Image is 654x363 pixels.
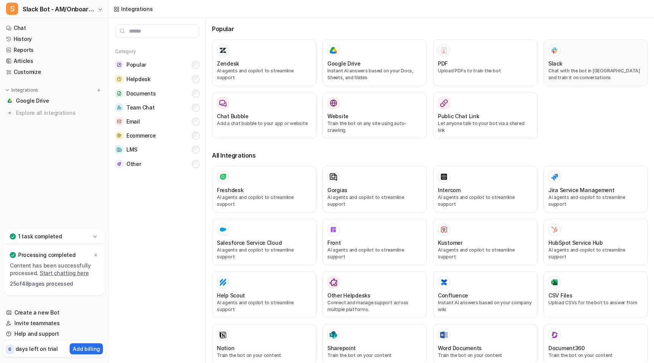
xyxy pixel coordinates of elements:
h3: Notion [217,344,234,352]
button: Other HelpdesksOther HelpdesksConnect and manage support across multiple platforms. [322,271,427,318]
span: Documents [126,90,156,97]
p: Upload PDFs to train the bot [438,67,533,74]
span: Explore all integrations [16,107,103,119]
img: CSV Files [551,279,558,286]
p: 1 task completed [18,233,62,240]
h3: Front [327,239,341,247]
p: Train the bot on your content [548,352,643,359]
button: FrontFrontAI agents and copilot to streamline support [322,219,427,265]
button: CSV FilesCSV FilesUpload CSVs for the bot to answer from [543,271,648,318]
img: Kustomer [440,226,448,233]
h3: Public Chat Link [438,112,480,120]
button: Integrations [3,86,40,94]
img: Document360 [551,331,558,339]
h3: Freshdesk [217,186,243,194]
img: Salesforce Service Cloud [219,226,227,233]
h3: Jira Service Management [548,186,615,194]
img: LMS [115,146,123,154]
img: PDF [440,47,448,54]
p: AI agents and copilot to streamline support [438,194,533,208]
button: HubSpot Service HubHubSpot Service HubAI agents and copilot to streamline support [543,219,648,265]
span: LMS [126,146,137,153]
button: Chat BubbleAdd a chat bubble to your app or website [212,92,316,139]
img: Team Chat [115,103,123,111]
h3: Salesforce Service Cloud [217,239,282,247]
p: Instant AI answers based on your Docs, Sheets, and Slides [327,67,422,81]
h3: Confluence [438,291,468,299]
h3: Sharepoint [327,344,356,352]
span: Helpdesk [126,75,151,83]
img: HubSpot Service Hub [551,226,558,233]
button: IntercomAI agents and copilot to streamline support [433,166,537,213]
a: Help and support [3,329,106,339]
button: EcommerceEcommerce [115,128,199,142]
h3: CSV Files [548,291,572,299]
img: Front [330,226,337,233]
img: Confluence [440,279,448,286]
button: Jira Service ManagementAI agents and copilot to streamline support [543,166,648,213]
h3: PDF [438,59,448,67]
a: Customize [3,67,106,77]
h3: All Integrations [212,151,648,160]
p: AI agents and copilot to streamline support [548,247,643,260]
p: Let anyone talk to your bot via a shared link [438,120,533,134]
p: Upload CSVs for the bot to answer from [548,299,643,306]
h3: Chat Bubble [217,112,249,120]
a: Google DriveGoogle Drive [3,95,106,106]
button: Google DriveGoogle DriveInstant AI answers based on your Docs, Sheets, and Slides [322,39,427,86]
p: Train the bot on any site using auto-crawling [327,120,422,134]
button: Salesforce Service Cloud Salesforce Service CloudAI agents and copilot to streamline support [212,219,316,265]
a: History [3,34,106,44]
h5: Category [115,49,199,55]
span: Team Chat [126,104,154,111]
a: Integrations [114,5,153,13]
h3: Google Drive [327,59,361,67]
p: AI agents and copilot to streamline support [217,194,311,208]
p: Add a chat bubble to your app or website [217,120,311,127]
button: SlackSlackChat with the bot in [GEOGRAPHIC_DATA] and train it on conversations [543,39,648,86]
p: Train the bot on your content [438,352,533,359]
button: EmailEmail [115,114,199,128]
h3: Help Scout [217,291,245,299]
span: Other [126,160,141,168]
img: Documents [115,89,123,97]
span: Google Drive [16,97,49,105]
button: ConfluenceConfluenceInstant AI answers based on your company wiki [433,271,537,318]
h3: Slack [548,59,562,67]
p: AI agents and copilot to streamline support [327,247,422,260]
a: Start chatting here [40,270,89,276]
button: LMSLMS [115,142,199,157]
p: 6 [8,346,11,353]
p: AI agents and copilot to streamline support [327,194,422,208]
button: KustomerKustomerAI agents and copilot to streamline support [433,219,537,265]
a: Chat [3,23,106,33]
button: Add billing [70,343,103,354]
h3: Other Helpdesks [327,291,371,299]
h3: Word Documents [438,344,482,352]
a: Create a new Bot [3,307,106,318]
p: 25 of 48 pages processed [10,280,99,288]
img: Slack [551,46,558,55]
p: AI agents and copilot to streamline support [217,299,311,313]
img: Popular [115,61,123,69]
p: days left on trial [16,345,58,353]
a: Articles [3,56,106,66]
button: OtherOther [115,157,199,171]
button: PDFPDFUpload PDFs to train the bot [433,39,537,86]
img: Helpdesk [115,75,123,83]
button: WebsiteWebsiteTrain the bot on any site using auto-crawling [322,92,427,139]
span: S [6,3,18,15]
h3: Intercom [438,186,461,194]
p: AI agents and copilot to streamline support [548,194,643,208]
div: Integrations [121,5,153,13]
button: GorgiasAI agents and copilot to streamline support [322,166,427,213]
button: Help ScoutHelp ScoutAI agents and copilot to streamline support [212,271,316,318]
span: Popular [126,61,146,69]
a: Explore all integrations [3,108,106,118]
p: Connect and manage support across multiple platforms. [327,299,422,313]
a: Reports [3,45,106,55]
img: Ecommerce [115,131,123,139]
a: Invite teammates [3,318,106,329]
span: Email [126,118,140,125]
p: AI agents and copilot to streamline support [217,67,311,81]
